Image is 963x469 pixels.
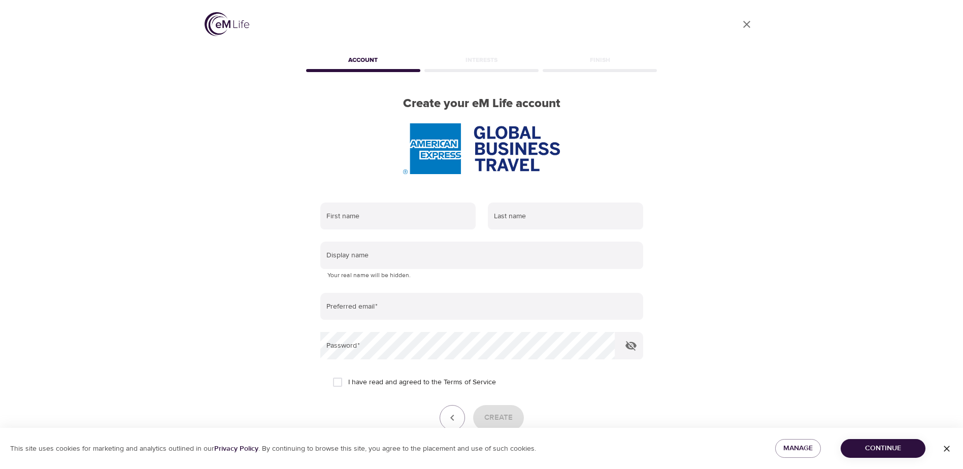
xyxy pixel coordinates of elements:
img: AmEx%20GBT%20logo.png [403,123,559,174]
a: Privacy Policy [214,444,258,453]
a: close [735,12,759,37]
p: Your real name will be hidden. [327,271,636,281]
button: Manage [775,439,821,458]
span: I have read and agreed to the [348,377,496,388]
span: Manage [783,442,813,455]
span: Continue [849,442,917,455]
img: logo [205,12,249,36]
a: Terms of Service [444,377,496,388]
h2: Create your eM Life account [304,96,659,111]
button: Continue [841,439,925,458]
